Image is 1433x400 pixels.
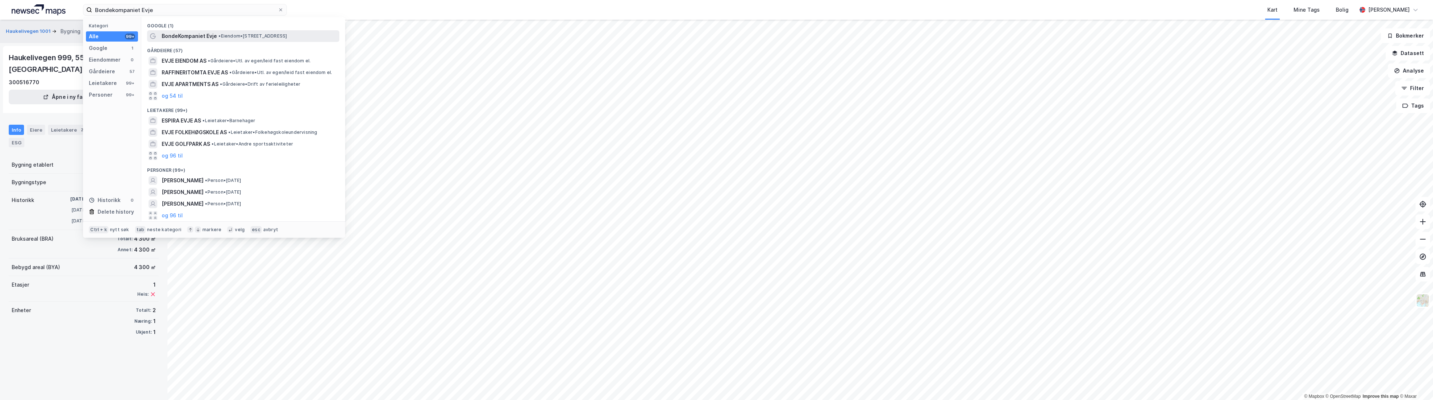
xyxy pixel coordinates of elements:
[212,141,214,147] span: •
[6,28,52,35] button: Haukelivegen 1001
[1326,394,1361,399] a: OpenStreetMap
[1388,63,1430,78] button: Analyse
[162,151,183,160] button: og 96 til
[212,141,293,147] span: Leietaker • Andre sportsaktiviteter
[27,125,45,135] div: Eiere
[141,17,345,30] div: Google (1)
[12,234,54,243] div: Bruksareal (BRA)
[208,58,210,63] span: •
[162,211,183,220] button: og 96 til
[89,23,138,28] div: Kategori
[235,227,245,233] div: velg
[205,201,207,206] span: •
[1294,5,1320,14] div: Mine Tags
[202,227,221,233] div: markere
[141,102,345,115] div: Leietakere (99+)
[134,245,156,254] div: 4 300 ㎡
[89,67,115,76] div: Gårdeiere
[220,81,300,87] span: Gårdeiere • Drift av ferieleiligheter
[162,176,204,185] span: [PERSON_NAME]
[134,318,152,324] div: Næring:
[58,207,87,213] div: [DATE]
[118,247,133,253] div: Annet:
[89,196,121,205] div: Historikk
[153,317,156,326] div: 1
[110,227,129,233] div: nytt søk
[205,178,241,183] span: Person • [DATE]
[89,226,108,233] div: Ctrl + k
[205,189,241,195] span: Person • [DATE]
[220,81,222,87] span: •
[263,227,278,233] div: avbryt
[205,201,241,207] span: Person • [DATE]
[125,92,135,98] div: 99+
[9,78,39,87] div: 300516770
[48,125,88,135] div: Leietakere
[202,118,255,124] span: Leietaker • Barnehager
[1395,81,1430,96] button: Filter
[137,280,156,289] div: 1
[89,90,112,99] div: Personer
[1304,394,1324,399] a: Mapbox
[141,162,345,175] div: Personer (99+)
[229,70,232,75] span: •
[135,226,146,233] div: tab
[89,79,117,88] div: Leietakere
[162,140,210,148] span: EVJE GOLFPARK AS
[78,126,86,133] div: 2
[228,129,317,135] span: Leietaker • Folkehøgskoleundervisning
[134,263,156,272] div: 4 300 ㎡
[1397,365,1433,400] div: Kontrollprogram for chat
[162,199,204,208] span: [PERSON_NAME]
[89,44,107,53] div: Google
[208,58,311,64] span: Gårdeiere • Utl. av egen/leid fast eiendom el.
[153,306,156,315] div: 2
[250,226,262,233] div: esc
[153,328,156,337] div: 1
[228,129,230,135] span: •
[137,291,149,297] div: Heis:
[125,80,135,86] div: 99+
[9,52,147,75] div: Haukelivegen 999, 5590, [GEOGRAPHIC_DATA]
[89,32,99,41] div: Alle
[117,236,133,242] div: Totalt:
[162,32,217,40] span: BondeKompaniet Evje
[1397,365,1433,400] iframe: Chat Widget
[58,196,87,202] div: [DATE]
[1396,98,1430,113] button: Tags
[9,125,24,135] div: Info
[12,160,54,169] div: Bygning etablert
[162,116,201,125] span: ESPIRA EVJE AS
[202,118,205,123] span: •
[162,57,206,65] span: EVJE EIENDOM AS
[162,188,204,197] span: [PERSON_NAME]
[129,69,135,74] div: 57
[1381,28,1430,43] button: Bokmerker
[205,178,207,183] span: •
[125,34,135,39] div: 99+
[162,68,228,77] span: RAFFINERITOMTA EVJE AS
[229,70,332,75] span: Gårdeiere • Utl. av egen/leid fast eiendom el.
[1368,5,1410,14] div: [PERSON_NAME]
[58,218,87,224] div: [DATE]
[98,207,134,216] div: Delete history
[147,227,181,233] div: neste kategori
[89,55,121,64] div: Eiendommer
[218,33,221,39] span: •
[1386,46,1430,61] button: Datasett
[12,178,46,187] div: Bygningstype
[136,307,151,313] div: Totalt:
[60,27,80,36] div: Bygning
[1336,5,1349,14] div: Bolig
[162,92,183,100] button: og 54 til
[205,189,207,195] span: •
[12,4,66,15] img: logo.a4113a55bc3d86da70a041830d287a7e.svg
[12,280,29,289] div: Etasjer
[12,306,31,315] div: Enheter
[129,57,135,63] div: 0
[162,128,227,137] span: EVJE FOLKEHØGSKOLE AS
[12,263,60,272] div: Bebygd areal (BYA)
[1267,5,1278,14] div: Kart
[92,4,278,15] input: Søk på adresse, matrikkel, gårdeiere, leietakere eller personer
[1363,394,1399,399] a: Improve this map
